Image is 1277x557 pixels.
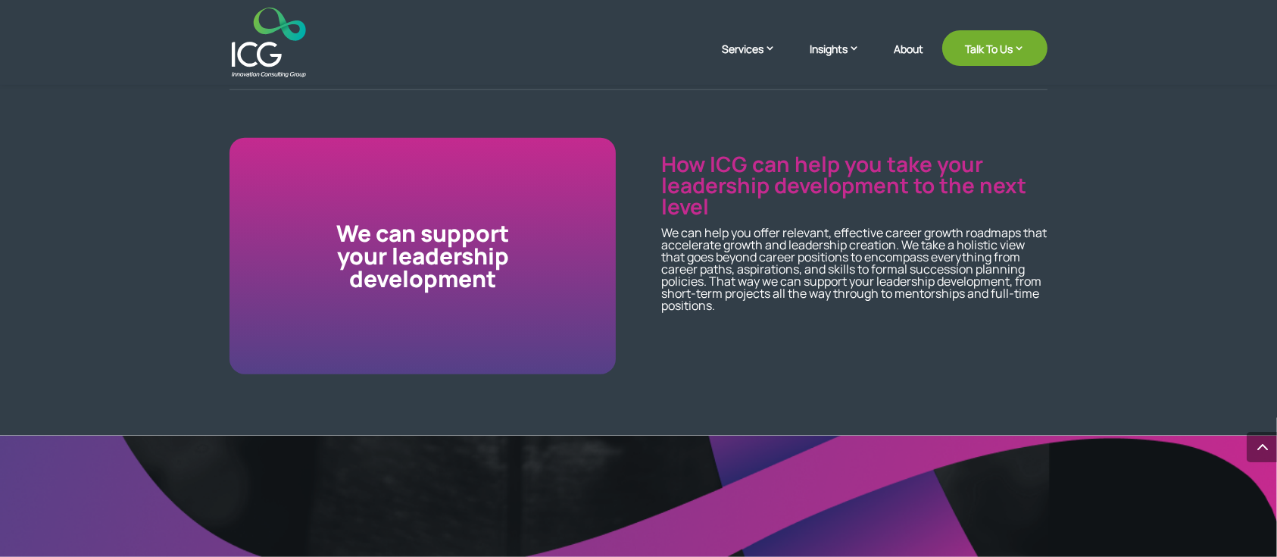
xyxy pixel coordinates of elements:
iframe: Chat Widget [1025,393,1277,557]
a: Talk To Us [942,30,1048,66]
a: About [894,44,923,77]
p: We can support your leadership development [229,222,616,290]
a: Insights [810,42,875,77]
a: Services [722,42,791,77]
img: ICG [232,8,306,77]
p: How ICG can help you take your leadership development to the next level [661,153,1048,217]
p: We can help you offer relevant, effective career growth roadmaps that accelerate growth and leade... [661,227,1048,311]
